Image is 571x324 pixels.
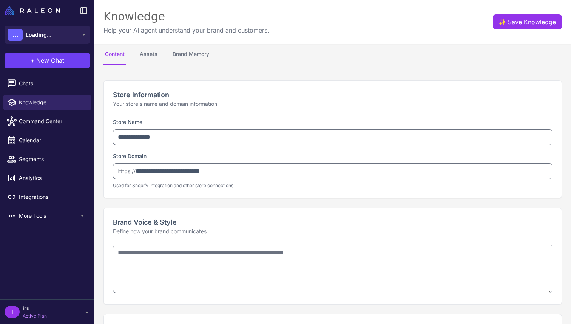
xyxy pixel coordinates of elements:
[3,95,91,110] a: Knowledge
[3,151,91,167] a: Segments
[113,90,552,100] h2: Store Information
[3,132,91,148] a: Calendar
[103,44,126,65] button: Content
[103,9,269,24] div: Knowledge
[8,29,23,41] div: ...
[5,306,20,318] div: I
[103,26,269,35] p: Help your AI agent understand your brand and customers.
[26,31,51,39] span: Loading...
[19,212,79,220] span: More Tools
[5,6,60,15] img: Raleon Logo
[23,304,47,313] span: iru
[31,56,35,65] span: +
[138,44,159,65] button: Assets
[113,182,552,189] p: Used for Shopify integration and other store connections
[19,98,85,107] span: Knowledge
[3,76,91,91] a: Chats
[3,113,91,129] a: Command Center
[5,53,90,68] button: +New Chat
[19,117,85,126] span: Command Center
[171,44,211,65] button: Brand Memory
[19,193,85,201] span: Integrations
[3,170,91,186] a: Analytics
[19,174,85,182] span: Analytics
[5,26,90,44] button: ...Loading...
[493,14,562,29] button: ✨Save Knowledge
[113,227,552,236] p: Define how your brand communicates
[113,217,552,227] h2: Brand Voice & Style
[113,153,147,159] label: Store Domain
[3,189,91,205] a: Integrations
[499,17,505,23] span: ✨
[113,119,142,125] label: Store Name
[23,313,47,319] span: Active Plan
[36,56,64,65] span: New Chat
[113,100,552,108] p: Your store's name and domain information
[19,79,85,88] span: Chats
[19,136,85,144] span: Calendar
[19,155,85,163] span: Segments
